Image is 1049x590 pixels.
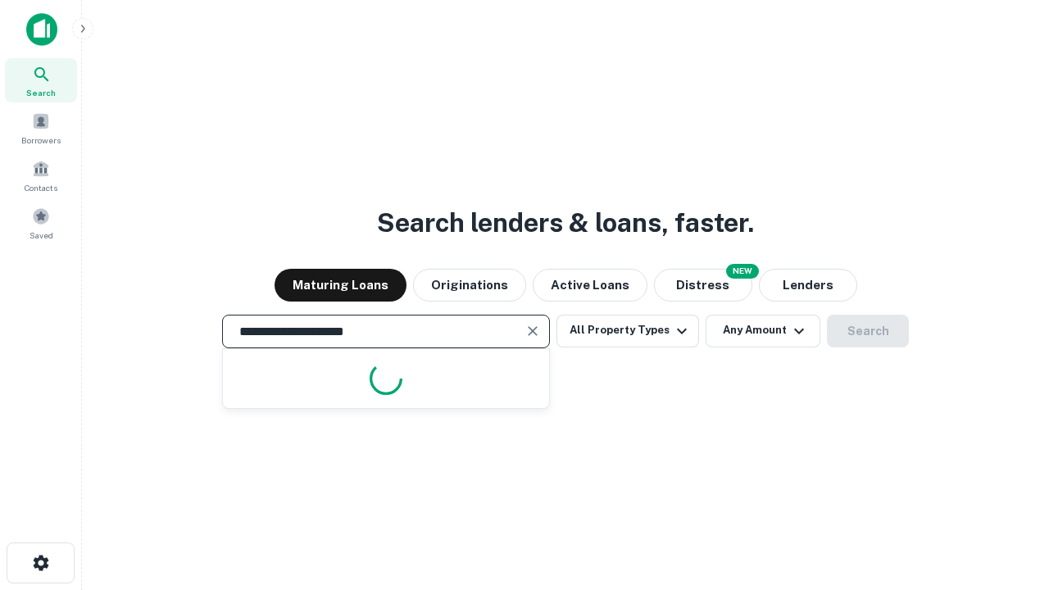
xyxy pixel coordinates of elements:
button: Clear [521,320,544,343]
span: Search [26,86,56,99]
span: Saved [30,229,53,242]
a: Contacts [5,153,77,197]
span: Borrowers [21,134,61,147]
button: Maturing Loans [275,269,406,302]
div: NEW [726,264,759,279]
button: All Property Types [556,315,699,347]
iframe: Chat Widget [967,459,1049,538]
span: Contacts [25,181,57,194]
button: Active Loans [533,269,647,302]
button: Lenders [759,269,857,302]
button: Any Amount [706,315,820,347]
button: Search distressed loans with lien and other non-mortgage details. [654,269,752,302]
img: capitalize-icon.png [26,13,57,46]
a: Search [5,58,77,102]
h3: Search lenders & loans, faster. [377,203,754,243]
button: Originations [413,269,526,302]
a: Borrowers [5,106,77,150]
a: Saved [5,201,77,245]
